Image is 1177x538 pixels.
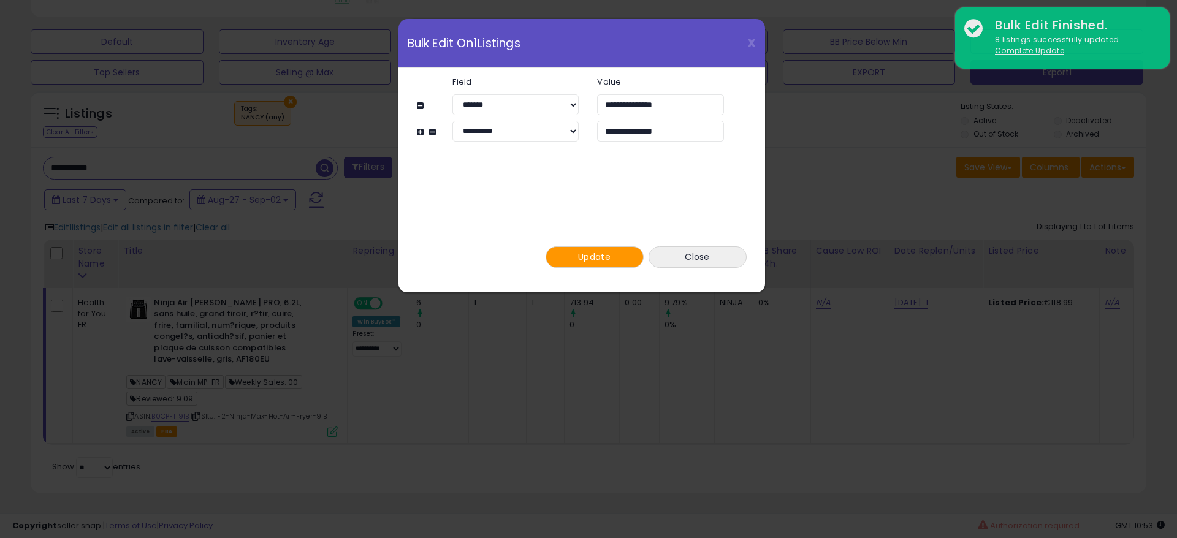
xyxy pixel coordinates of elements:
span: Bulk Edit On 1 Listings [408,37,520,49]
div: Bulk Edit Finished. [986,17,1160,34]
label: Field [443,78,588,86]
span: Update [578,251,611,263]
span: X [747,34,756,51]
u: Complete Update [995,45,1064,56]
div: 8 listings successfully updated. [986,34,1160,57]
label: Value [588,78,733,86]
button: Close [649,246,747,268]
